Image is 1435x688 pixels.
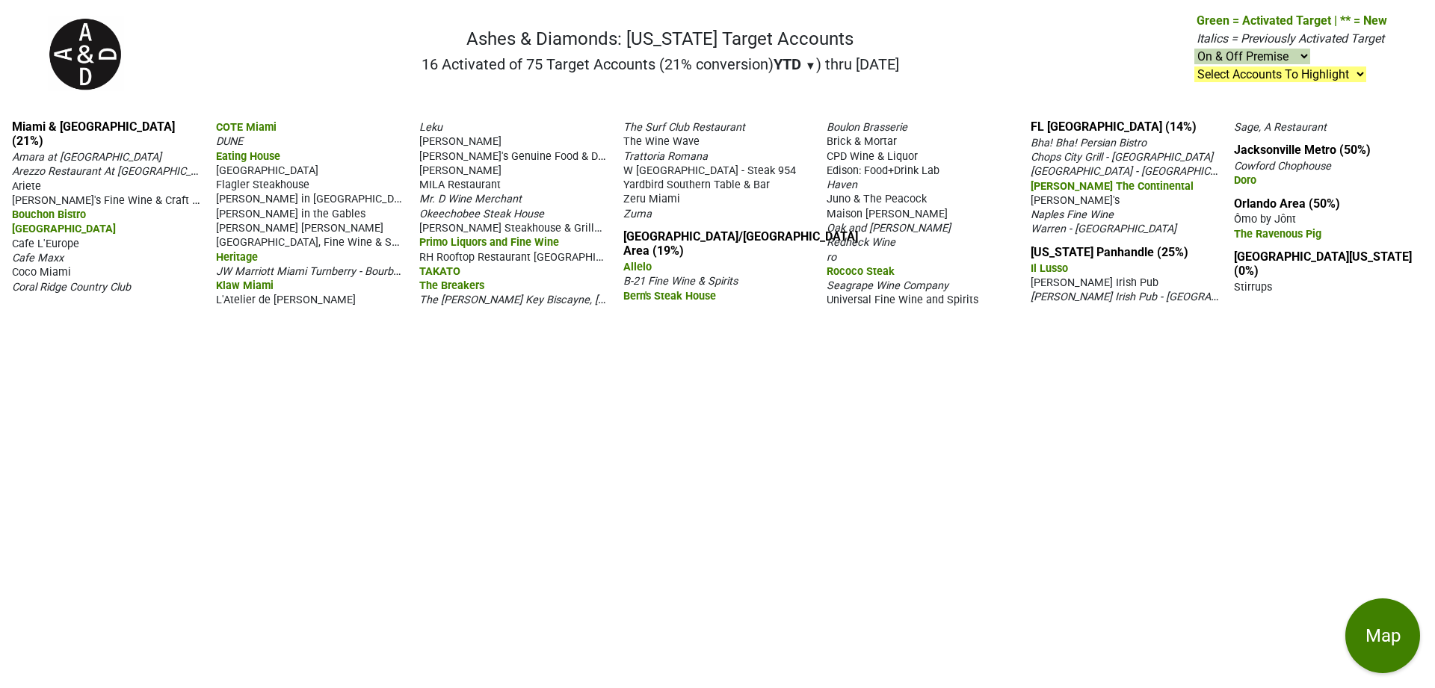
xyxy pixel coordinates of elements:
[419,208,544,220] span: Okeechobee Steak House
[1031,262,1068,275] span: Il Lusso
[623,229,858,258] a: [GEOGRAPHIC_DATA]/[GEOGRAPHIC_DATA] Area (19%)
[216,251,258,264] span: Heritage
[1234,213,1296,226] span: Ômo by Jônt
[1197,13,1387,28] span: Green = Activated Target | ** = New
[12,193,215,207] span: [PERSON_NAME]'s Fine Wine & Craft Beer
[216,294,356,306] span: L'Atelier de [PERSON_NAME]
[1031,164,1243,178] span: [GEOGRAPHIC_DATA] - [GEOGRAPHIC_DATA]
[12,180,41,193] span: Ariete
[48,16,124,91] img: Ashes & Diamonds
[419,279,484,292] span: The Breakers
[827,164,939,177] span: Edison: Food+Drink Lab
[827,208,948,220] span: Maison [PERSON_NAME]
[216,150,280,163] span: Eating House
[1031,276,1158,289] span: [PERSON_NAME] Irish Pub
[216,264,436,278] span: JW Marriott Miami Turnberry - Bourbon Steak
[216,191,416,205] span: [PERSON_NAME] in [GEOGRAPHIC_DATA]
[1031,208,1114,221] span: Naples Fine Wine
[1234,281,1272,294] span: Stirrups
[1234,196,1340,211] a: Orlando Area (50%)
[1031,245,1188,259] a: [US_STATE] Panhandle (25%)
[623,275,738,288] span: B-21 Fine Wine & Spirits
[827,251,836,264] span: ro
[216,121,277,134] span: COTE Miami
[1234,121,1327,134] span: Sage, A Restaurant
[419,220,671,235] span: [PERSON_NAME] Steakhouse & Grille - Coral Gables
[623,179,770,191] span: Yardbird Southern Table & Bar
[419,250,636,264] span: RH Rooftop Restaurant [GEOGRAPHIC_DATA]
[216,279,274,292] span: Klaw Miami
[827,294,978,306] span: Universal Fine Wine and Spirits
[419,121,442,134] span: Leku
[12,252,64,264] span: Cafe Maxx
[805,59,816,72] span: ▼
[827,179,857,191] span: Haven
[12,151,161,164] span: Amara at [GEOGRAPHIC_DATA]
[827,265,895,278] span: Rococo Steak
[1234,250,1412,278] a: [GEOGRAPHIC_DATA][US_STATE] (0%)
[623,121,745,134] span: The Surf Club Restaurant
[1031,223,1176,235] span: Warren - [GEOGRAPHIC_DATA]
[1345,598,1420,673] button: Map
[623,164,796,177] span: W [GEOGRAPHIC_DATA] - Steak 954
[1234,228,1321,241] span: The Ravenous Pig
[827,279,948,292] span: Seagrape Wine Company
[623,208,652,220] span: Zuma
[419,292,697,306] span: The [PERSON_NAME] Key Biscayne, [GEOGRAPHIC_DATA]
[12,238,79,250] span: Cafe L'Europe
[216,222,383,235] span: [PERSON_NAME] [PERSON_NAME]
[216,179,309,191] span: Flagler Steakhouse
[422,28,899,50] h1: Ashes & Diamonds: [US_STATE] Target Accounts
[419,236,559,249] span: Primo Liquors and Fine Wine
[12,281,131,294] span: Coral Ridge Country Club
[1031,120,1197,134] a: FL [GEOGRAPHIC_DATA] (14%)
[827,150,918,163] span: CPD Wine & Liquor
[1234,160,1331,173] span: Cowford Chophouse
[12,223,116,235] span: [GEOGRAPHIC_DATA]
[419,164,502,177] span: [PERSON_NAME]
[216,235,416,249] span: [GEOGRAPHIC_DATA], Fine Wine & Spirits
[12,266,71,279] span: Coco Miami
[422,55,899,73] h2: 16 Activated of 75 Target Accounts (21% conversion) ) thru [DATE]
[1031,180,1194,193] span: [PERSON_NAME] The Continental
[419,179,501,191] span: MILA Restaurant
[623,150,708,163] span: Trattoria Romana
[216,135,243,148] span: DUNE
[419,265,460,278] span: TAKATO
[216,164,318,177] span: [GEOGRAPHIC_DATA]
[827,222,951,235] span: Oak and [PERSON_NAME]
[1234,143,1371,157] a: Jacksonville Metro (50%)
[827,121,907,134] span: Boulon Brasserie
[216,208,365,220] span: [PERSON_NAME] in the Gables
[774,55,801,73] span: YTD
[1031,194,1120,207] span: [PERSON_NAME]'s
[419,135,502,148] span: [PERSON_NAME]
[12,120,175,148] a: Miami & [GEOGRAPHIC_DATA] (21%)
[419,193,522,205] span: Mr. D Wine Merchant
[1031,137,1147,149] span: Bha! Bha! Persian Bistro
[419,149,616,163] span: [PERSON_NAME]'s Genuine Food & Drink
[1031,289,1268,303] span: [PERSON_NAME] Irish Pub - [GEOGRAPHIC_DATA]
[623,261,652,273] span: Allelo
[12,164,219,178] span: Arezzo Restaurant At [GEOGRAPHIC_DATA]
[1234,174,1256,187] span: Doro
[623,193,680,205] span: Zeru Miami
[623,290,716,303] span: Bern's Steak House
[1197,31,1384,46] span: Italics = Previously Activated Target
[827,135,897,148] span: Brick & Mortar
[827,236,895,249] span: Redneck Wine
[827,193,927,205] span: Juno & The Peacock
[1031,151,1213,164] span: Chops City Grill - [GEOGRAPHIC_DATA]
[623,135,700,148] span: The Wine Wave
[12,208,86,221] span: Bouchon Bistro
